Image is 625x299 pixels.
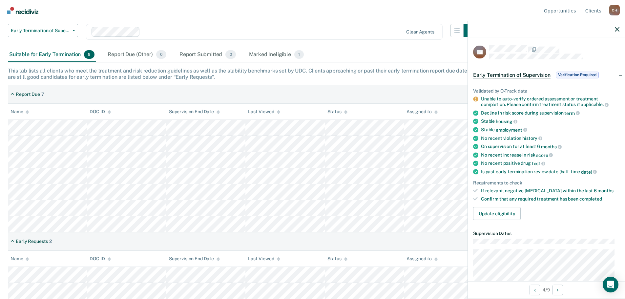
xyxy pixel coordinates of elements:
div: Validated by O-Track data [473,88,619,94]
span: completed [579,196,602,202]
div: On supervision for at least 6 [481,144,619,150]
button: Next Opportunity [552,285,563,295]
button: Previous Opportunity [530,285,540,295]
span: term [564,110,579,116]
div: DOC ID [90,109,111,115]
span: months [597,188,613,193]
div: Status [327,109,347,115]
span: 0 [156,50,166,59]
div: Stable [481,118,619,124]
div: DOC ID [90,256,111,262]
div: Early Requests [16,239,48,244]
span: history [522,136,542,141]
div: C H [609,5,620,15]
div: If relevant, negative [MEDICAL_DATA] within the last 6 [481,188,619,194]
dt: Supervision Dates [473,230,619,236]
div: 4 / 9 [468,281,625,298]
div: 7 [41,92,44,97]
span: score [536,152,553,158]
div: Report Due [16,92,40,97]
span: 9 [84,50,94,59]
div: No recent positive drug [481,160,619,166]
div: Is past early termination review date (half-time [481,169,619,175]
div: Unable to auto-verify ordered assessment or treatment completion. Please confirm treatment status... [481,96,619,107]
span: date) [581,169,597,174]
button: Update eligibility [473,207,521,220]
div: Assigned to [406,256,437,262]
div: Open Intercom Messenger [603,277,618,292]
div: Assigned to [406,109,437,115]
div: Confirm that any required treatment has been [481,196,619,202]
div: Early Termination of SupervisionVerification Required [468,64,625,85]
div: 2 [49,239,52,244]
div: Report Submitted [178,48,237,62]
button: Profile dropdown button [609,5,620,15]
div: No recent violation [481,135,619,141]
div: Clear agents [406,29,434,35]
div: No recent increase in risk [481,152,619,158]
div: Supervision End Date [169,109,220,115]
span: test [532,161,545,166]
div: Name [10,109,29,115]
div: Decline in risk score during supervision [481,110,619,116]
span: Early Termination of Supervision [473,72,551,78]
div: Supervision End Date [169,256,220,262]
div: Stable [481,127,619,133]
div: Name [10,256,29,262]
div: Requirements to check [473,180,619,185]
span: Early Termination of Supervision [11,28,70,33]
div: Marked Ineligible [248,48,305,62]
span: 1 [294,50,304,59]
img: Recidiviz [7,7,38,14]
span: 0 [225,50,236,59]
div: Suitable for Early Termination [8,48,96,62]
div: Last Viewed [248,109,280,115]
span: employment [496,127,527,132]
div: This tab lists all clients who meet the treatment and risk reduction guidelines as well as the st... [8,68,617,80]
span: housing [496,119,517,124]
div: Report Due (Other) [106,48,167,62]
span: months [541,144,562,149]
div: Last Viewed [248,256,280,262]
div: Status [327,256,347,262]
span: Verification Required [556,72,599,78]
